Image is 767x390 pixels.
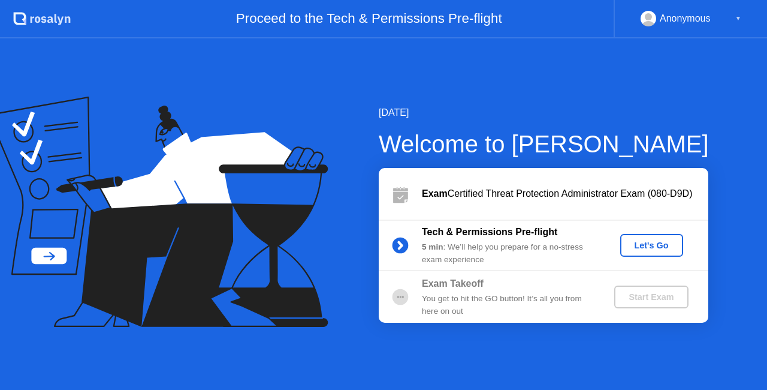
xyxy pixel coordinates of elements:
div: Start Exam [619,292,683,302]
div: Certified Threat Protection Administrator Exam (080-D9D) [422,187,708,201]
div: Let's Go [625,241,678,250]
div: You get to hit the GO button! It’s all you from here on out [422,293,594,317]
div: Anonymous [660,11,711,26]
b: Exam Takeoff [422,278,484,289]
div: ▼ [735,11,741,26]
button: Let's Go [620,234,683,257]
div: Welcome to [PERSON_NAME] [379,126,709,162]
b: Tech & Permissions Pre-flight [422,227,557,237]
div: : We’ll help you prepare for a no-stress exam experience [422,241,594,266]
button: Start Exam [614,286,688,308]
b: Exam [422,188,448,199]
b: 5 min [422,242,443,251]
div: [DATE] [379,106,709,120]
